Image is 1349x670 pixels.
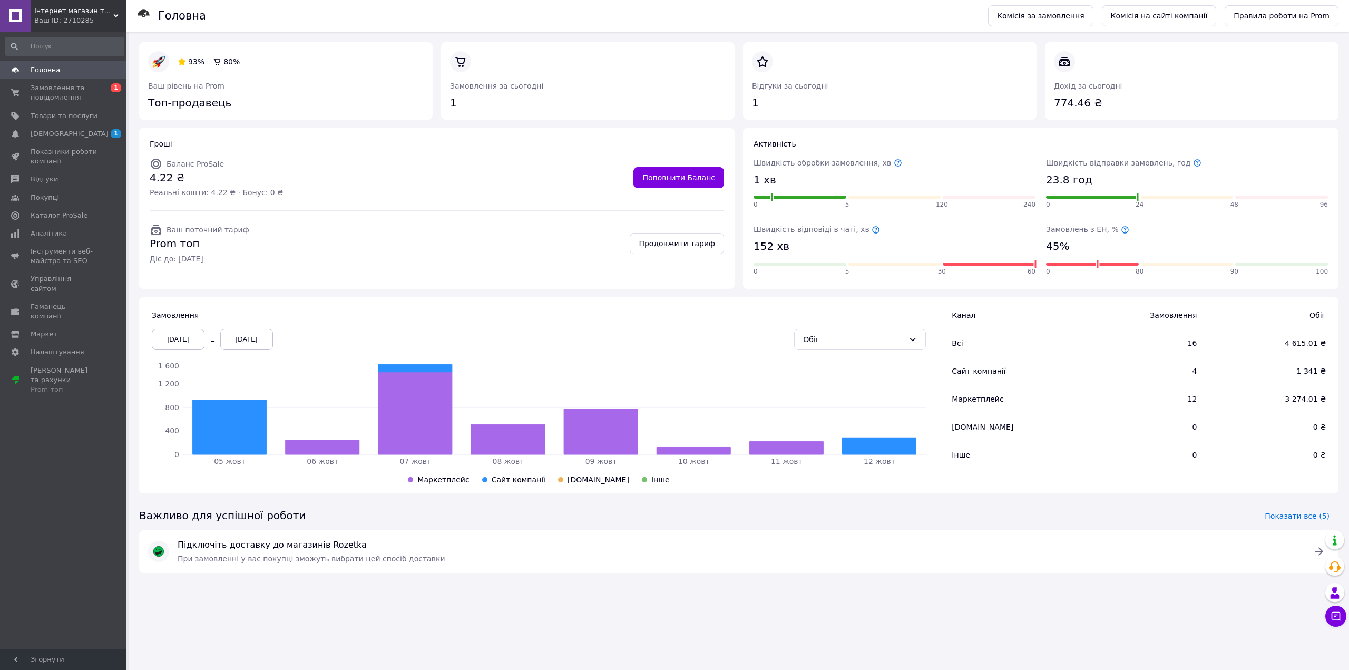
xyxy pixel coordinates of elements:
span: Діє до: [DATE] [150,254,249,264]
button: Чат з покупцем [1325,606,1346,627]
input: Пошук [5,37,124,56]
tspan: 11 жовт [771,457,803,465]
span: 152 хв [754,239,789,254]
span: 0 [754,200,758,209]
span: [DOMAIN_NAME] [952,423,1013,431]
span: 60 [1028,267,1035,276]
span: Інше [952,451,970,459]
span: 1 [111,129,121,138]
tspan: 09 жовт [585,457,617,465]
a: Поповнити Баланс [633,167,724,188]
span: Замовлення [152,311,199,319]
span: Відгуки [31,174,58,184]
span: 1 341 ₴ [1218,366,1326,376]
span: Підключіть доставку до магазинів Rozetka [178,539,1300,551]
span: 0 ₴ [1218,422,1326,432]
span: 48 [1230,200,1238,209]
span: 0 ₴ [1218,450,1326,460]
span: Маркетплейс [952,395,1003,403]
span: 240 [1023,200,1035,209]
span: При замовленні у вас покупці зможуть вибрати цей спосіб доставки [178,555,445,563]
span: 5 [845,200,849,209]
tspan: 06 жовт [307,457,338,465]
span: Сайт компанії [492,475,545,484]
span: 24 [1136,200,1143,209]
div: Ваш ID: 2710285 [34,16,126,25]
tspan: 07 жовт [399,457,431,465]
span: Сайт компанії [952,367,1005,375]
span: 0 [1046,267,1050,276]
span: 1 [111,83,121,92]
span: 3 274.01 ₴ [1218,394,1326,404]
tspan: 10 жовт [678,457,710,465]
tspan: 1 600 [158,362,179,370]
span: Всi [952,339,963,347]
span: 120 [936,200,948,209]
span: 23.8 год [1046,172,1092,188]
span: 4 615.01 ₴ [1218,338,1326,348]
a: Правила роботи на Prom [1225,5,1338,26]
a: Продовжити тариф [630,233,724,254]
span: 5 [845,267,849,276]
tspan: 800 [165,403,179,412]
span: 80% [223,57,240,66]
tspan: 0 [174,450,179,459]
span: Замовлення [1085,310,1197,321]
span: Важливо для успішної роботи [139,508,306,523]
span: Інше [651,475,670,484]
a: Комісія за замовлення [988,5,1093,26]
div: [DATE] [152,329,204,350]
span: 4.22 ₴ [150,170,283,186]
a: Комісія на сайті компанії [1102,5,1217,26]
span: 1 хв [754,172,776,188]
span: Інструменти веб-майстра та SEO [31,247,97,266]
tspan: 12 жовт [864,457,895,465]
span: Гроші [150,140,172,148]
span: Інтернет магазин товарів Для всієї родини ForAll.com.ua [34,6,113,16]
span: Замовлень з ЕН, % [1046,225,1129,234]
span: Товари та послуги [31,111,97,121]
span: [PERSON_NAME] та рахунки [31,366,97,395]
span: Швидкість відповіді в чаті, хв [754,225,880,234]
span: Аналітика [31,229,67,238]
tspan: 1 200 [158,380,179,388]
span: Обіг [1218,310,1326,321]
span: 93% [188,57,204,66]
span: [DOMAIN_NAME] [568,475,629,484]
span: Каталог ProSale [31,211,87,220]
div: Prom топ [31,385,97,394]
span: Маркетплейс [417,475,469,484]
span: 45% [1046,239,1069,254]
span: Показники роботи компанії [31,147,97,166]
span: Ваш поточний тариф [167,226,249,234]
div: Обіг [803,334,904,345]
span: 30 [938,267,946,276]
span: Швидкість відправки замовлень, год [1046,159,1201,167]
span: 4 [1085,366,1197,376]
tspan: 08 жовт [493,457,524,465]
h1: Головна [158,9,206,22]
span: Замовлення та повідомлення [31,83,97,102]
span: Prom топ [150,236,249,251]
a: Підключіть доставку до магазинів RozetkaПри замовленні у вас покупці зможуть вибрати цей спосіб д... [139,530,1338,573]
span: Гаманець компанії [31,302,97,321]
span: 0 [1046,200,1050,209]
span: 96 [1320,200,1328,209]
span: 100 [1316,267,1328,276]
span: Покупці [31,193,59,202]
span: Баланс ProSale [167,160,224,168]
span: 80 [1136,267,1143,276]
span: Маркет [31,329,57,339]
span: Канал [952,311,975,319]
span: 0 [1085,450,1197,460]
span: 12 [1085,394,1197,404]
span: Управління сайтом [31,274,97,293]
span: 0 [1085,422,1197,432]
span: Показати все (5) [1265,511,1330,521]
tspan: 05 жовт [214,457,246,465]
span: Швидкість обробки замовлення, хв [754,159,902,167]
div: [DATE] [220,329,273,350]
span: Головна [31,65,60,75]
span: [DEMOGRAPHIC_DATA] [31,129,109,139]
span: Активність [754,140,796,148]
